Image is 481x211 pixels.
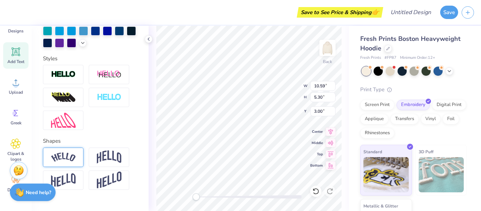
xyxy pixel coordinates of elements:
img: Negative Space [97,93,121,101]
strong: Need help? [26,189,51,196]
span: Standard [363,148,382,155]
img: Arch [97,150,121,164]
div: Digital Print [432,100,466,110]
span: Add Text [7,59,24,64]
span: # FP87 [385,55,396,61]
img: Stroke [51,70,76,79]
div: Applique [360,114,388,124]
img: Standard [363,157,409,192]
div: Vinyl [421,114,441,124]
img: 3D Illusion [51,92,76,103]
span: Greek [11,120,21,126]
img: Arc [51,153,76,162]
button: Save [440,6,458,19]
div: Foil [443,114,459,124]
div: Screen Print [360,100,394,110]
span: Clipart & logos [4,151,27,162]
span: Fresh Prints Boston Heavyweight Hoodie [360,35,461,52]
img: Flag [51,173,76,187]
img: Rise [97,172,121,189]
span: Bottom [310,163,323,168]
div: Save to See Price & Shipping [299,7,381,18]
span: 👉 [371,8,379,16]
img: Shadow [97,70,121,79]
span: Designs [8,28,24,34]
div: Embroidery [396,100,430,110]
span: Metallic & Glitter [363,202,398,210]
span: Middle [310,140,323,146]
img: 3D Puff [419,157,464,192]
div: Print Type [360,86,467,94]
span: 3D Puff [419,148,433,155]
label: Shapes [43,137,61,145]
span: Upload [9,89,23,95]
span: Top [310,151,323,157]
span: Fresh Prints [360,55,381,61]
div: Transfers [391,114,419,124]
span: Decorate [7,187,24,193]
img: Back [320,41,335,55]
div: Accessibility label [193,193,200,200]
div: Back [323,58,332,65]
span: Minimum Order: 12 + [400,55,435,61]
img: Free Distort [51,113,76,128]
span: Center [310,129,323,135]
div: Rhinestones [360,128,394,138]
label: Styles [43,55,57,63]
input: Untitled Design [385,5,437,19]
